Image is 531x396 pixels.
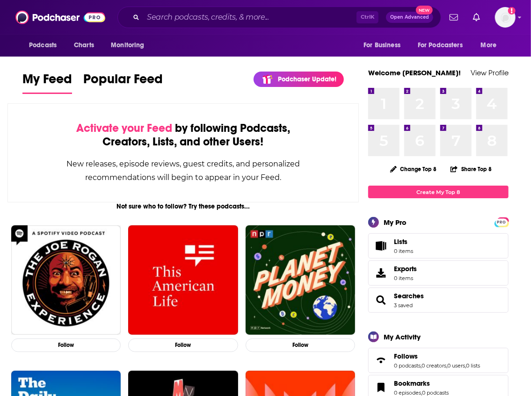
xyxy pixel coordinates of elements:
[76,121,172,135] span: Activate your Feed
[128,338,238,352] button: Follow
[371,294,390,307] a: Searches
[495,7,516,28] span: Logged in as Kkliu
[356,11,378,23] span: Ctrl K
[368,186,509,198] a: Create My Top 8
[368,233,509,259] a: Lists
[386,12,433,23] button: Open AdvancedNew
[7,202,359,210] div: Not sure who to follow? Try these podcasts...
[83,71,163,94] a: Popular Feed
[471,68,509,77] a: View Profile
[418,39,463,52] span: For Podcasters
[83,71,163,93] span: Popular Feed
[384,218,407,227] div: My Pro
[394,248,413,254] span: 0 items
[394,352,480,360] a: Follows
[368,68,461,77] a: Welcome [PERSON_NAME]!
[394,265,417,273] span: Exports
[22,36,69,54] button: open menu
[390,15,429,20] span: Open Advanced
[496,218,507,225] a: PRO
[29,39,57,52] span: Podcasts
[128,225,238,335] img: This American Life
[422,362,446,369] a: 0 creators
[394,238,413,246] span: Lists
[496,219,507,226] span: PRO
[469,9,484,25] a: Show notifications dropdown
[446,9,462,25] a: Show notifications dropdown
[111,39,144,52] span: Monitoring
[278,75,336,83] p: Podchaser Update!
[22,71,72,94] a: My Feed
[508,7,516,14] svg: Add a profile image
[246,338,355,352] button: Follow
[11,338,121,352] button: Follow
[422,389,449,396] a: 0 podcasts
[143,10,356,25] input: Search podcasts, credits, & more...
[481,39,497,52] span: More
[495,7,516,28] img: User Profile
[394,302,413,309] a: 3 saved
[55,122,312,149] div: by following Podcasts, Creators, Lists, and other Users!
[384,332,421,341] div: My Activity
[371,354,390,367] a: Follows
[447,362,465,369] a: 0 users
[385,163,443,175] button: Change Top 8
[421,389,422,396] span: ,
[371,266,390,280] span: Exports
[11,225,121,335] img: The Joe Rogan Experience
[446,362,447,369] span: ,
[104,36,156,54] button: open menu
[368,288,509,313] span: Searches
[495,7,516,28] button: Show profile menu
[117,7,441,28] div: Search podcasts, credits, & more...
[416,6,433,14] span: New
[394,275,417,281] span: 0 items
[394,362,421,369] a: 0 podcasts
[368,260,509,286] a: Exports
[246,225,355,335] img: Planet Money
[74,39,94,52] span: Charts
[394,352,418,360] span: Follows
[450,160,492,178] button: Share Top 8
[394,389,421,396] a: 0 episodes
[394,379,449,388] a: Bookmarks
[465,362,466,369] span: ,
[368,348,509,373] span: Follows
[15,8,105,26] img: Podchaser - Follow, Share and Rate Podcasts
[68,36,100,54] a: Charts
[394,379,430,388] span: Bookmarks
[466,362,480,369] a: 0 lists
[474,36,509,54] button: open menu
[364,39,400,52] span: For Business
[22,71,72,93] span: My Feed
[371,239,390,252] span: Lists
[412,36,476,54] button: open menu
[394,238,407,246] span: Lists
[357,36,412,54] button: open menu
[394,292,424,300] a: Searches
[55,157,312,184] div: New releases, episode reviews, guest credits, and personalized recommendations will begin to appe...
[371,381,390,394] a: Bookmarks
